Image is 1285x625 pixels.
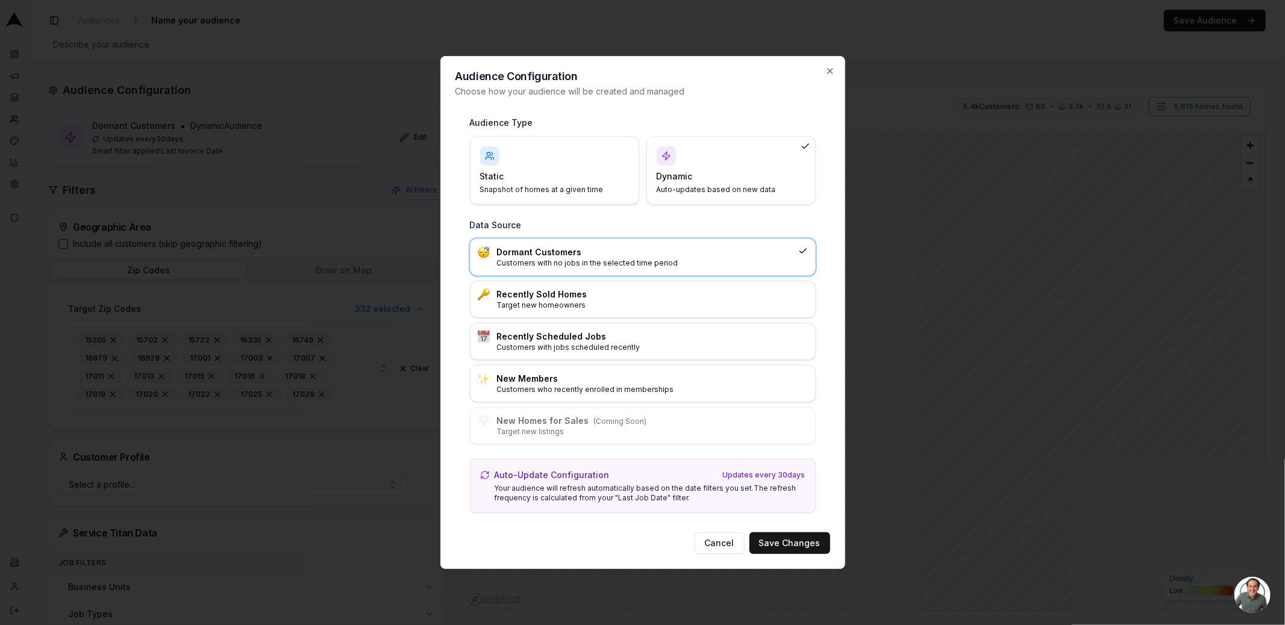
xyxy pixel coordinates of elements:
[497,246,793,258] h3: Dormant Customers
[470,117,816,129] h3: Audience Type
[497,300,808,310] p: Target new homeowners
[470,323,816,360] div: :calendar:Recently Scheduled JobsCustomers with jobs scheduled recently
[497,427,808,437] p: Target new listings
[455,86,830,98] p: Choose how your audience will be created and managed
[646,136,816,205] div: DynamicAuto-updates based on new data
[470,238,816,276] div: :sleeping:Dormant CustomersCustomers with no jobs in the selected time period
[478,373,490,385] img: ✨
[470,365,816,402] div: ✨New MembersCustomers who recently enrolled in memberships
[749,532,830,554] button: Save Changes
[478,288,490,300] img: :key:
[480,170,614,182] h4: Static
[497,258,793,268] p: Customers with no jobs in the selected time period
[497,288,808,300] h3: Recently Sold Homes
[497,343,808,352] p: Customers with jobs scheduled recently
[478,246,490,258] img: :sleeping:
[497,373,808,385] h3: New Members
[495,469,610,481] p: Auto-Update Configuration
[497,331,808,343] h3: Recently Scheduled Jobs
[657,170,791,182] h4: Dynamic
[470,136,639,205] div: StaticSnapshot of homes at a given time
[497,415,808,427] h3: New Homes for Sales
[470,407,816,444] div: :placard:New Homes for Sales(Coming Soon)Target new listings
[723,470,805,480] span: Updates every 30 day s
[480,185,614,194] p: Snapshot of homes at a given time
[470,219,816,231] h3: Data Source
[478,331,490,343] img: :calendar:
[497,385,808,394] p: Customers who recently enrolled in memberships
[657,185,791,194] p: Auto-updates based on new data
[495,484,805,503] p: Your audience will refresh automatically based on the date filters you set. The refresh frequency...
[695,532,745,554] button: Cancel
[478,415,490,427] img: :placard:
[594,417,647,426] span: (Coming Soon)
[470,281,816,318] div: :key:Recently Sold HomesTarget new homeowners
[455,71,830,82] h2: Audience Configuration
